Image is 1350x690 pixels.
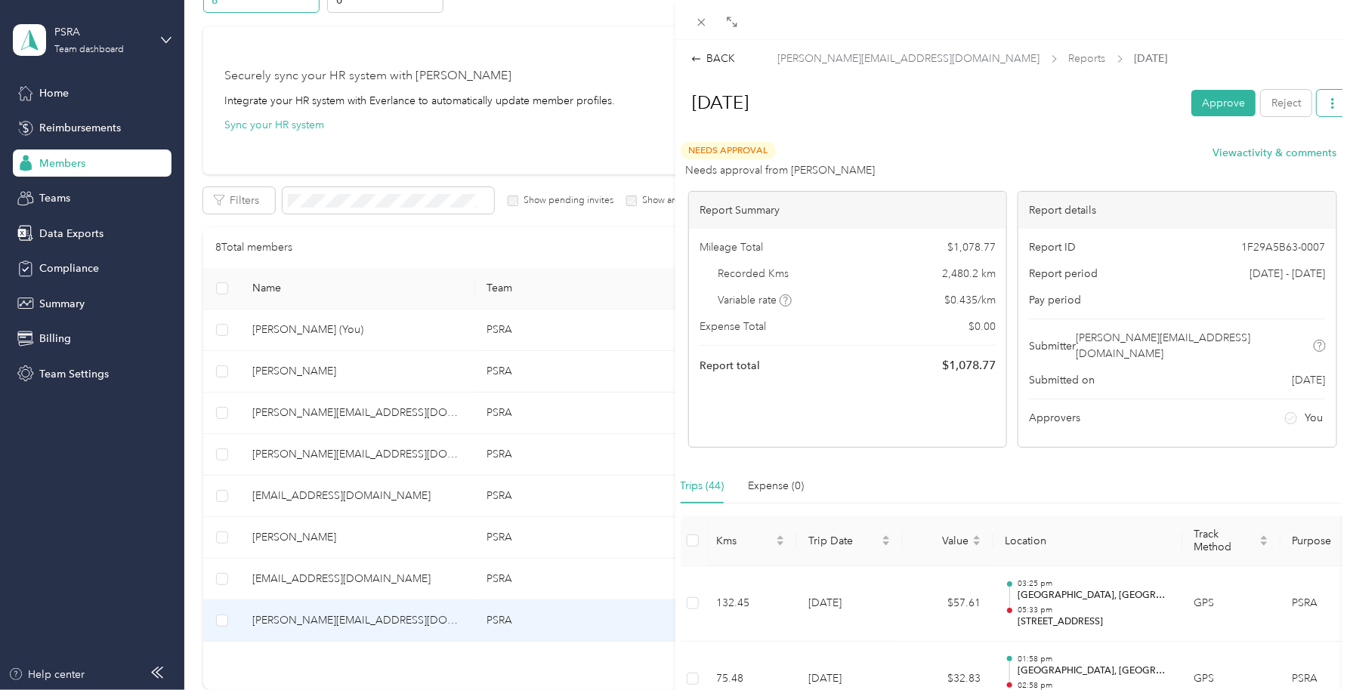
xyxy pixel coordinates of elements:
[903,516,993,566] th: Value
[718,292,792,308] span: Variable rate
[1242,239,1326,255] span: 1F29A5B63-0007
[1182,516,1280,566] th: Track Method
[944,292,996,308] span: $ 0.435 / km
[1018,605,1170,615] p: 05:33 pm
[1069,51,1106,66] span: Reports
[689,192,1006,229] div: Report Summary
[700,358,760,374] span: Report total
[686,162,876,178] span: Needs approval from [PERSON_NAME]
[1305,410,1323,426] span: You
[882,533,891,542] span: caret-up
[718,266,789,282] span: Recorded Kms
[749,478,805,494] div: Expense (0)
[1182,566,1280,642] td: GPS
[809,534,879,547] span: Trip Date
[972,539,981,548] span: caret-down
[681,478,724,494] div: Trips (44)
[691,51,736,66] div: BACK
[776,533,785,542] span: caret-up
[947,239,996,255] span: $ 1,078.77
[681,142,776,159] span: Needs Approval
[717,534,773,547] span: Kms
[797,516,903,566] th: Trip Date
[1293,372,1326,388] span: [DATE]
[1029,266,1098,282] span: Report period
[1018,654,1170,664] p: 01:58 pm
[1259,533,1268,542] span: caret-up
[776,539,785,548] span: caret-down
[700,239,763,255] span: Mileage Total
[915,534,969,547] span: Value
[1029,292,1081,308] span: Pay period
[797,566,903,642] td: [DATE]
[1135,51,1168,66] span: [DATE]
[1018,615,1170,629] p: [STREET_ADDRESS]
[705,566,797,642] td: 132.45
[882,539,891,548] span: caret-down
[705,516,797,566] th: Kms
[677,85,1182,121] h1: Sep 2025
[778,51,1040,66] span: [PERSON_NAME][EMAIL_ADDRESS][DOMAIN_NAME]
[1250,266,1326,282] span: [DATE] - [DATE]
[1191,90,1256,116] button: Approve
[903,566,993,642] td: $57.61
[1018,589,1170,602] p: [GEOGRAPHIC_DATA], [GEOGRAPHIC_DATA], [GEOGRAPHIC_DATA], Co. [GEOGRAPHIC_DATA], [GEOGRAPHIC_DATA]
[1194,528,1256,553] span: Track Method
[1029,410,1080,426] span: Approvers
[942,266,996,282] span: 2,480.2 km
[1018,192,1336,229] div: Report details
[1076,330,1311,362] span: [PERSON_NAME][EMAIL_ADDRESS][DOMAIN_NAME]
[700,319,766,334] span: Expense Total
[972,533,981,542] span: caret-up
[1018,664,1170,678] p: [GEOGRAPHIC_DATA], [GEOGRAPHIC_DATA][PERSON_NAME], [GEOGRAPHIC_DATA], Co. [GEOGRAPHIC_DATA], [GEO...
[1029,372,1095,388] span: Submitted on
[1259,539,1268,548] span: caret-down
[993,516,1182,566] th: Location
[1029,239,1076,255] span: Report ID
[1029,338,1076,354] span: Submitter
[1213,145,1337,161] button: Viewactivity & comments
[1261,90,1311,116] button: Reject
[968,319,996,334] span: $ 0.00
[1265,605,1350,690] iframe: Everlance-gr Chat Button Frame
[1018,578,1170,589] p: 03:25 pm
[942,356,996,374] span: $ 1,078.77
